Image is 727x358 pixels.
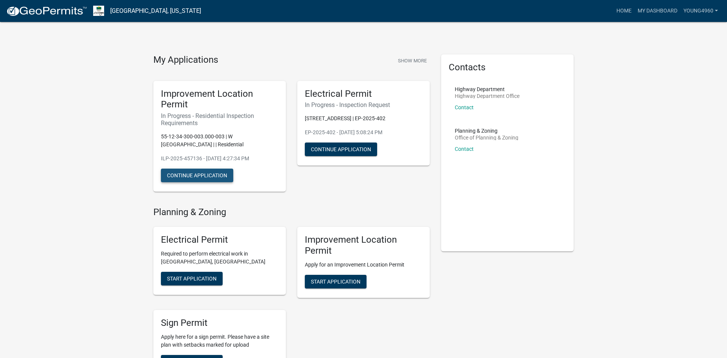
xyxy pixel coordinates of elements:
[449,62,566,73] h5: Contacts
[311,278,360,284] span: Start Application
[93,6,104,16] img: Morgan County, Indiana
[680,4,721,18] a: young4960
[305,261,422,269] p: Apply for an Improvement Location Permit
[161,333,278,349] p: Apply here for a sign permit. Please have a site plan with setbacks marked for upload
[153,207,430,218] h4: Planning & Zoning
[455,93,520,99] p: Highway Department Office
[110,5,201,17] a: [GEOGRAPHIC_DATA], [US_STATE]
[161,112,278,127] h6: In Progress - Residential Inspection Requirements
[305,101,422,108] h6: In Progress - Inspection Request
[305,129,422,136] p: EP-2025-402 - [DATE] 5:08:24 PM
[455,146,474,152] a: Contact
[153,54,218,66] h4: My Applications
[161,133,278,149] p: 55-12-34-300-003.000-003 | W [GEOGRAPHIC_DATA] | | Residential
[305,275,367,288] button: Start Application
[613,4,635,18] a: Home
[161,88,278,110] h5: Improvement Location Permit
[161,234,278,245] h5: Electrical Permit
[161,318,278,329] h5: Sign Permit
[305,88,422,99] h5: Electrical Permit
[635,4,680,18] a: My Dashboard
[305,234,422,256] h5: Improvement Location Permit
[305,143,377,156] button: Continue Application
[161,169,233,182] button: Continue Application
[455,128,518,133] p: Planning & Zoning
[167,276,217,282] span: Start Application
[161,272,223,285] button: Start Application
[455,104,474,110] a: Contact
[455,135,518,140] p: Office of Planning & Zoning
[161,155,278,163] p: ILP-2025-457136 - [DATE] 4:27:34 PM
[395,54,430,67] button: Show More
[455,87,520,92] p: Highway Department
[305,115,422,122] p: [STREET_ADDRESS] | EP-2025-402
[161,250,278,266] p: Required to perform electrical work in [GEOGRAPHIC_DATA], [GEOGRAPHIC_DATA]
